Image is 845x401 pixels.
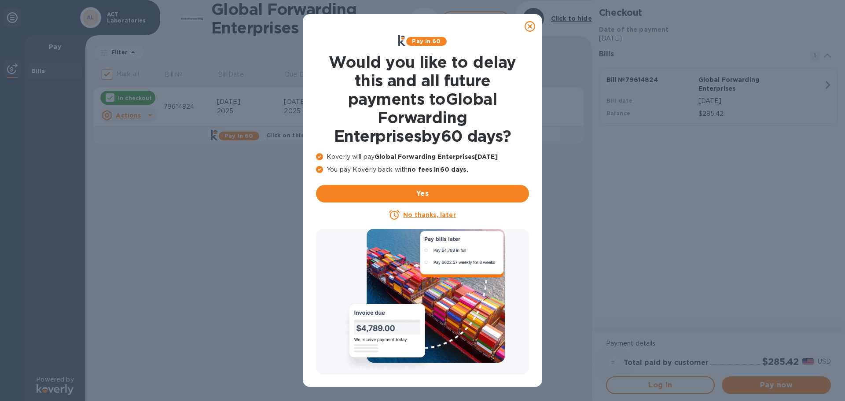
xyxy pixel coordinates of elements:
button: Yes [316,185,529,202]
span: Yes [323,188,522,199]
u: No thanks, later [403,211,456,218]
h1: Would you like to delay this and all future payments to Global Forwarding Enterprises by 60 days ? [316,53,529,145]
b: no fees in 60 days . [408,166,468,173]
b: Global Forwarding Enterprises [DATE] [375,153,498,160]
b: Pay in 60 [412,38,441,44]
p: Koverly will pay [316,152,529,162]
p: You pay Koverly back with [316,165,529,174]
